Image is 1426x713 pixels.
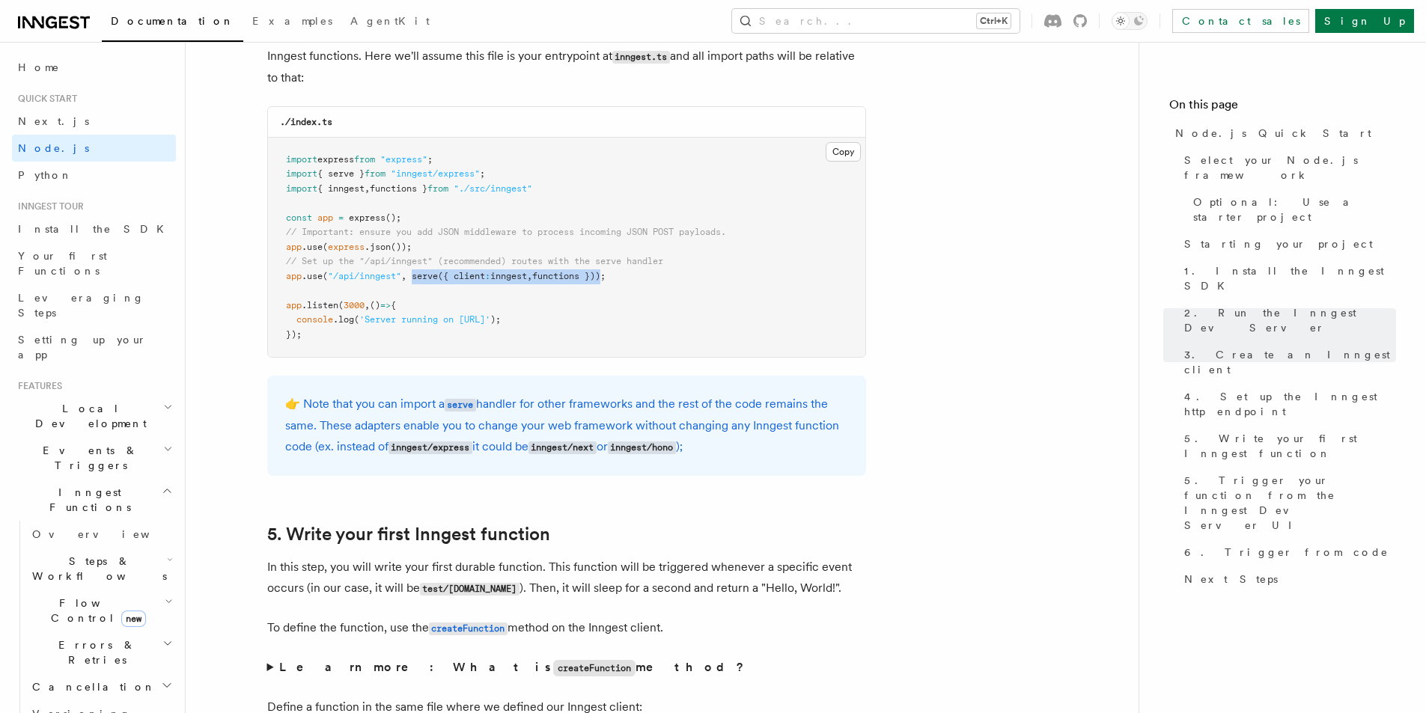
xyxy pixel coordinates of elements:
[454,183,532,194] span: "./src/inngest"
[1178,425,1396,467] a: 5. Write your first Inngest function
[12,395,176,437] button: Local Development
[389,441,472,454] code: inngest/express
[328,271,401,281] span: "/api/inngest"
[608,441,676,454] code: inngest/hono
[1184,545,1389,560] span: 6. Trigger from code
[317,154,354,165] span: express
[527,271,532,281] span: ,
[826,142,861,162] button: Copy
[102,4,243,42] a: Documentation
[286,154,317,165] span: import
[412,271,438,281] span: serve
[391,168,480,179] span: "inngest/express"
[401,271,406,281] span: ,
[1169,120,1396,147] a: Node.js Quick Start
[1184,431,1396,461] span: 5. Write your first Inngest function
[26,673,176,700] button: Cancellation
[1193,195,1396,224] span: Optional: Use a starter project
[380,154,427,165] span: "express"
[732,9,1020,33] button: Search...Ctrl+K
[286,242,302,252] span: app
[344,300,365,310] span: 3000
[280,117,332,127] code: ./index.ts
[252,15,332,27] span: Examples
[1172,9,1309,33] a: Contact sales
[365,300,370,310] span: ,
[317,212,333,223] span: app
[338,300,344,310] span: (
[391,242,412,252] span: ());
[1178,383,1396,425] a: 4. Set up the Inngest http endpoint
[26,554,167,584] span: Steps & Workflows
[302,242,323,252] span: .use
[365,183,370,194] span: ,
[341,4,439,40] a: AgentKit
[1178,566,1396,593] a: Next Steps
[977,13,1011,28] kbd: Ctrl+K
[18,223,173,235] span: Install the SDK
[12,108,176,135] a: Next.js
[1112,12,1148,30] button: Toggle dark mode
[370,300,380,310] span: ()
[349,212,386,223] span: express
[1178,230,1396,257] a: Starting your project
[1187,189,1396,230] a: Optional: Use a starter project
[323,242,328,252] span: (
[286,271,302,281] span: app
[12,242,176,284] a: Your first Functions
[350,15,430,27] span: AgentKit
[354,314,359,325] span: (
[485,271,490,281] span: :
[18,115,89,127] span: Next.js
[286,300,302,310] span: app
[302,300,338,310] span: .listen
[18,334,147,361] span: Setting up your app
[1178,147,1396,189] a: Select your Node.js framework
[267,24,866,88] p: Using your existing Express.js server, we'll set up Inngest using the provided handler which will...
[286,256,663,266] span: // Set up the "/api/inngest" (recommended) routes with the serve handler
[333,314,354,325] span: .log
[26,679,156,694] span: Cancellation
[386,212,401,223] span: ();
[12,479,176,521] button: Inngest Functions
[18,60,60,75] span: Home
[480,168,485,179] span: ;
[323,271,328,281] span: (
[328,242,365,252] span: express
[267,557,866,599] p: In this step, you will write your first durable function. This function will be triggered wheneve...
[359,314,490,325] span: 'Server running on [URL]'
[26,548,176,590] button: Steps & Workflows
[12,485,162,515] span: Inngest Functions
[1184,389,1396,419] span: 4. Set up the Inngest http endpoint
[1178,341,1396,383] a: 3. Create an Inngest client
[445,399,476,411] code: serve
[1184,572,1278,587] span: Next Steps
[427,183,448,194] span: from
[12,201,84,212] span: Inngest tour
[286,183,317,194] span: import
[296,314,333,325] span: console
[26,596,165,625] span: Flow Control
[286,212,312,223] span: const
[370,183,427,194] span: functions }
[1178,539,1396,566] a: 6. Trigger from code
[1315,9,1414,33] a: Sign Up
[12,380,62,392] span: Features
[1184,236,1373,251] span: Starting your project
[279,660,747,674] strong: Learn more: What is method?
[1169,96,1396,120] h4: On this page
[18,169,73,181] span: Python
[427,154,433,165] span: ;
[267,657,866,679] summary: Learn more: What iscreateFunctionmethod?
[267,524,550,545] a: 5. Write your first Inngest function
[391,300,396,310] span: {
[338,212,344,223] span: =
[26,637,162,667] span: Errors & Retries
[317,183,365,194] span: { inngest
[18,292,144,319] span: Leveraging Steps
[12,284,176,326] a: Leveraging Steps
[286,329,302,340] span: });
[1178,467,1396,539] a: 5. Trigger your function from the Inngest Dev Server UI
[445,397,476,411] a: serve
[12,401,163,431] span: Local Development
